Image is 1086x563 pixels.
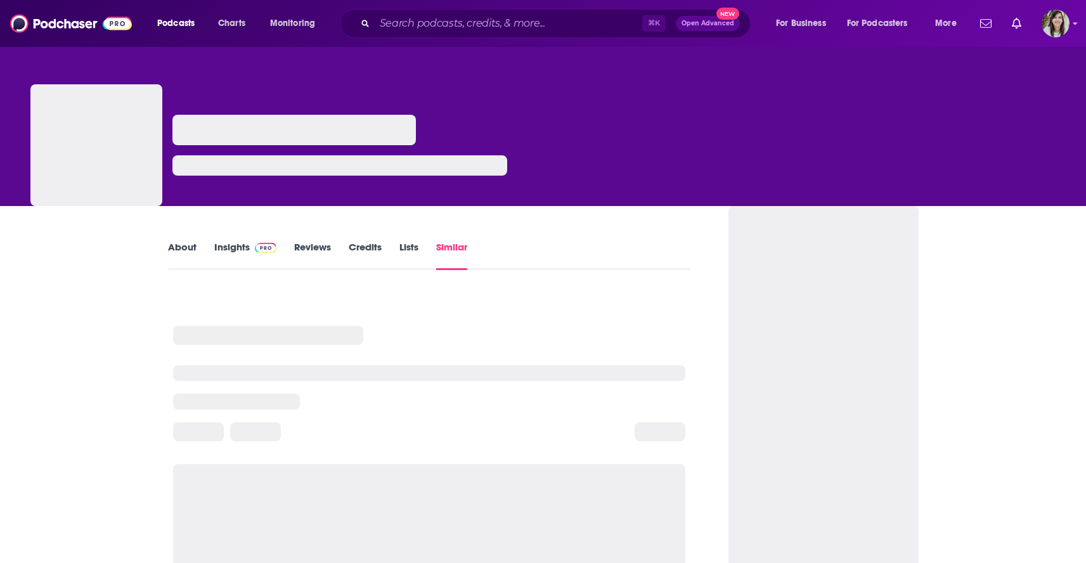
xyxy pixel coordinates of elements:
a: Credits [349,241,382,270]
a: Lists [399,241,418,270]
span: Open Advanced [682,20,734,27]
a: Reviews [294,241,331,270]
button: Show profile menu [1042,10,1070,37]
span: For Podcasters [847,15,908,32]
a: Charts [210,13,253,34]
a: Show notifications dropdown [1007,13,1026,34]
span: Charts [218,15,245,32]
img: User Profile [1042,10,1070,37]
a: Show notifications dropdown [975,13,997,34]
img: Podchaser - Follow, Share and Rate Podcasts [10,11,132,36]
button: Open AdvancedNew [676,16,740,31]
button: open menu [839,13,926,34]
span: Podcasts [157,15,195,32]
a: InsightsPodchaser Pro [214,241,277,270]
span: For Business [776,15,826,32]
span: Logged in as devinandrade [1042,10,1070,37]
span: More [935,15,957,32]
span: New [716,8,739,20]
button: open menu [767,13,842,34]
a: About [168,241,197,270]
button: open menu [261,13,332,34]
div: Search podcasts, credits, & more... [352,9,763,38]
input: Search podcasts, credits, & more... [375,13,642,34]
button: open menu [926,13,973,34]
span: ⌘ K [642,15,666,32]
img: Podchaser Pro [255,243,277,253]
span: Monitoring [270,15,315,32]
button: open menu [148,13,211,34]
a: Similar [436,241,467,270]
